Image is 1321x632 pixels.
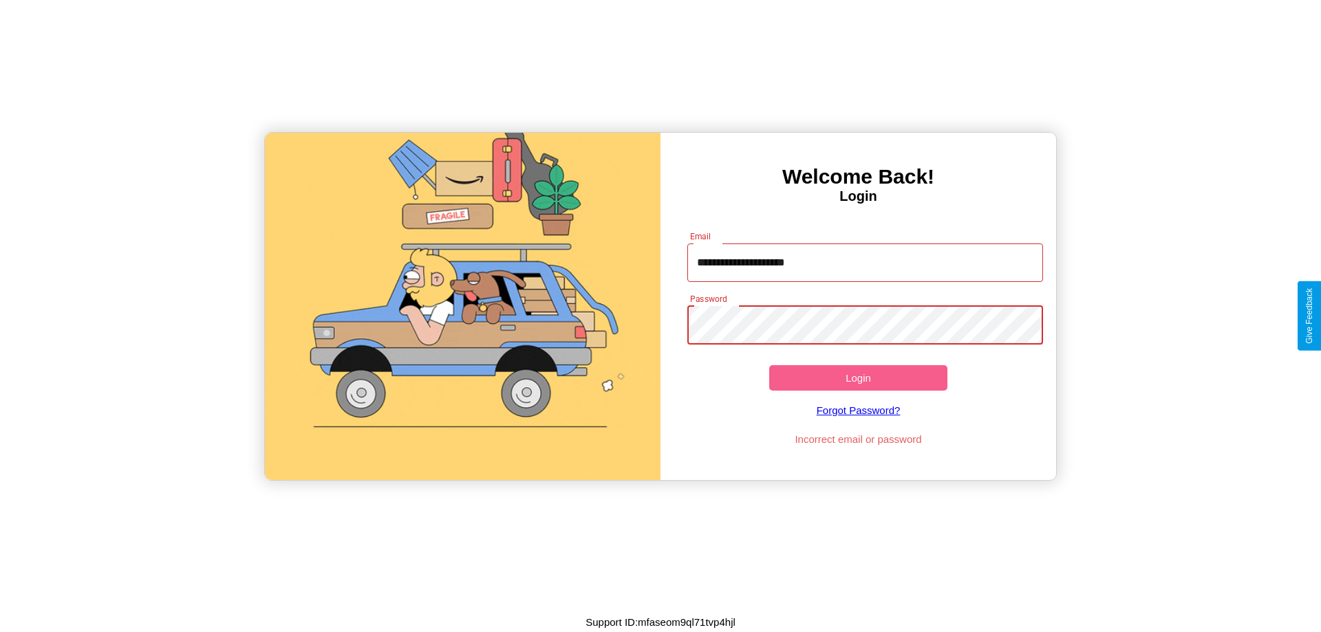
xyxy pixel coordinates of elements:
[690,293,727,305] label: Password
[265,133,660,480] img: gif
[586,613,735,631] p: Support ID: mfaseom9ql71tvp4hjl
[660,188,1056,204] h4: Login
[660,165,1056,188] h3: Welcome Back!
[680,430,1037,448] p: Incorrect email or password
[1304,288,1314,344] div: Give Feedback
[690,230,711,242] label: Email
[680,391,1037,430] a: Forgot Password?
[769,365,947,391] button: Login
